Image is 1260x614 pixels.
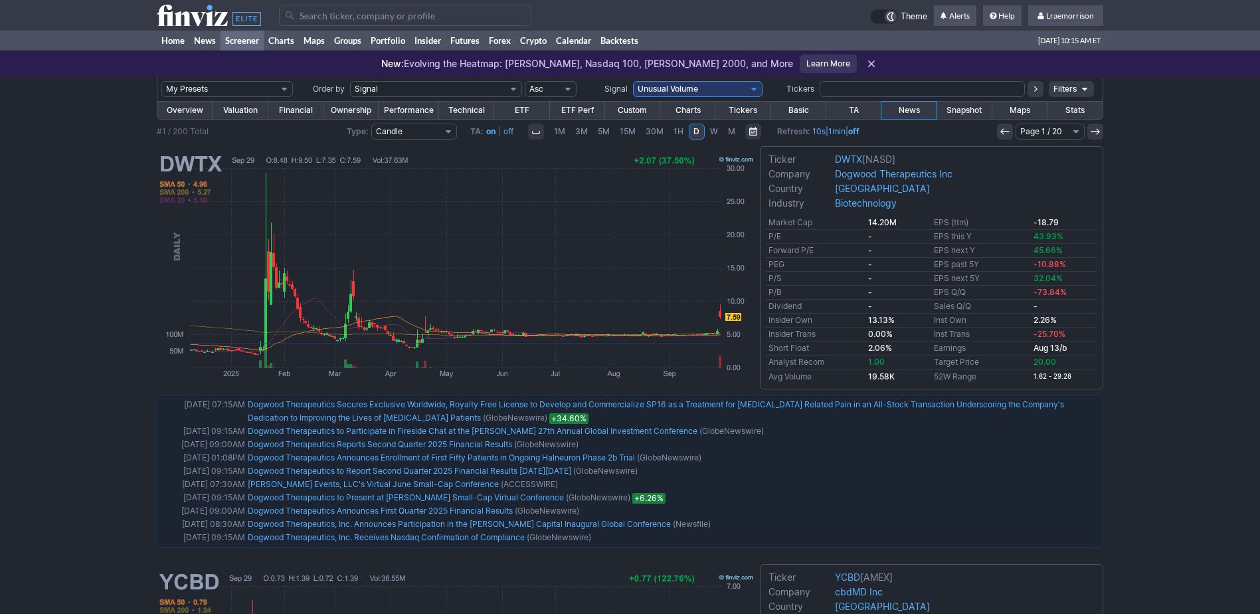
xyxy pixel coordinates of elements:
[550,102,605,119] a: ETF Perf
[483,413,547,423] span: (GlobeNewswire)
[515,506,579,516] span: (GlobeNewswire)
[868,245,872,255] b: -
[881,102,937,119] a: News
[313,84,345,94] span: Order by
[766,342,865,356] td: Short Float
[868,357,885,367] span: 1.00
[248,399,1064,423] a: Dogwood Therapeutics Secures Exclusive Worldwide, Royalty Free License to Develop and Commerciali...
[160,518,246,531] td: [DATE] 08:30AM
[221,31,264,51] a: Screener
[381,58,404,69] span: New:
[1047,102,1103,119] a: Stats
[728,126,735,136] span: M
[835,571,860,583] a: YCBD
[501,479,558,489] span: (ACCESSWIRE)
[528,124,544,140] button: Interval
[323,102,379,119] a: Ownership
[381,57,793,70] p: Evolving the Heatmap: [PERSON_NAME], Nasdaq 100, [PERSON_NAME] 2000, and More
[248,492,564,502] a: Dogwood Therapeutics to Present at [PERSON_NAME] Small-Cap Virtual Conference
[1034,273,1063,283] span: 32.04%
[1034,343,1067,353] b: Aug 13/b
[248,466,571,476] a: Dogwood Therapeutics to Report Second Quarter 2025 Financial Results [DATE][DATE]
[766,152,832,167] td: Ticker
[931,230,1031,244] td: EPS this Y
[766,244,865,258] td: Forward P/E
[494,102,549,119] a: ETF
[1034,287,1067,297] span: -73.84%
[160,531,246,544] td: [DATE] 09:15AM
[660,102,715,119] a: Charts
[1034,315,1057,325] b: 2.26%
[868,315,895,325] b: 13.13%
[549,124,570,140] a: 1M
[498,126,501,136] span: |
[835,153,862,165] a: DWTX
[160,451,246,464] td: [DATE] 01:08PM
[248,506,513,516] a: Dogwood Therapeutics Announces First Quarter 2025 Financial Results
[573,466,638,476] span: (GlobeNewswire)
[1034,231,1063,241] span: 43.93%
[835,183,930,194] a: [GEOGRAPHIC_DATA]
[264,31,299,51] a: Charts
[766,369,865,384] td: Avg Volume
[931,300,1031,314] td: Sales Q/Q
[157,125,209,138] div: #1 / 200 Total
[593,124,614,140] a: 5M
[366,31,410,51] a: Portfolio
[503,126,513,136] a: off
[992,102,1047,119] a: Maps
[868,287,872,297] b: -
[646,126,664,136] span: 30M
[766,356,865,369] td: Analyst Recom
[598,126,610,136] span: 5M
[1034,301,1037,311] b: -
[934,5,976,27] a: Alerts
[299,31,329,51] a: Maps
[160,398,246,425] td: [DATE] 07:15AM
[1034,217,1059,227] b: -18.79
[931,369,1031,384] td: 52W Range
[983,5,1022,27] a: Help
[723,124,740,140] a: M
[937,102,992,119] a: Snapshot
[812,126,826,136] a: 10s
[901,9,927,24] span: Theme
[189,31,221,51] a: News
[766,599,832,614] td: Country
[674,126,683,136] span: 1H
[486,126,495,136] a: on
[248,426,697,436] a: Dogwood Therapeutics to Participate in Fireside Chat at the [PERSON_NAME] 27th Annual Global Inve...
[596,31,643,51] a: Backtests
[410,31,446,51] a: Insider
[868,259,872,269] b: -
[157,155,755,381] img: DWTX - Dogwood Therapeutics Inc - Stock Price Chart
[766,167,832,181] td: Company
[766,286,865,300] td: P/B
[766,585,832,599] td: Company
[835,197,897,209] a: Biotechnology
[268,102,323,119] a: Financial
[484,31,515,51] a: Forex
[1049,81,1094,97] a: Filters
[931,356,1031,369] td: Target Price
[515,31,551,51] a: Crypto
[777,125,859,138] span: | |
[446,31,484,51] a: Futures
[566,492,630,502] span: (GlobeNewswire)
[1046,11,1094,21] span: Lraemorrison
[248,532,525,542] a: Dogwood Therapeutics, Inc. Receives Nasdaq Confirmation of Compliance
[157,102,213,119] a: Overview
[160,425,246,438] td: [DATE] 09:15AM
[157,31,189,51] a: Home
[551,31,596,51] a: Calendar
[771,102,826,119] a: Basic
[620,126,636,136] span: 15M
[604,84,628,94] span: Signal
[766,300,865,314] td: Dividend
[470,126,484,136] b: TA:
[766,181,832,196] td: Country
[160,504,246,518] td: [DATE] 09:00AM
[766,216,865,230] td: Market Cap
